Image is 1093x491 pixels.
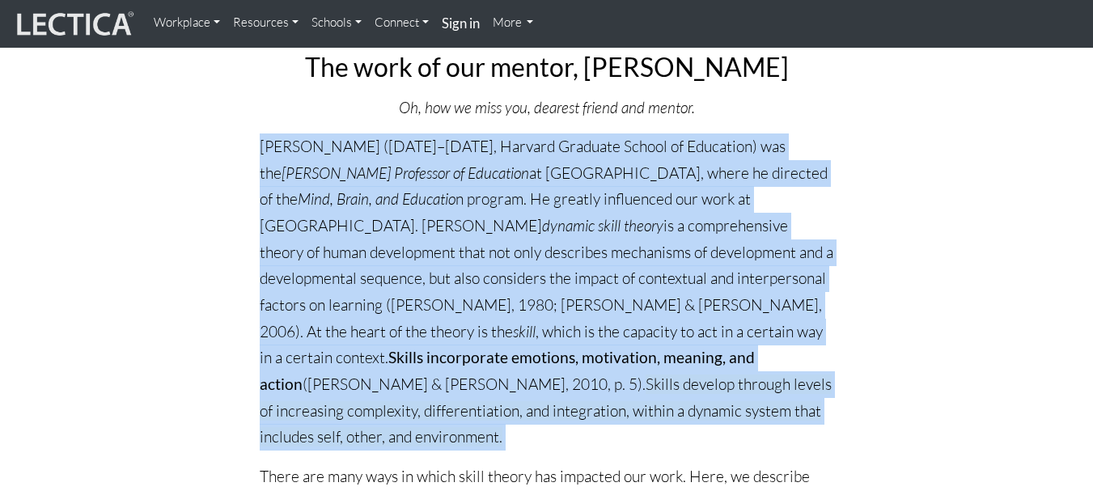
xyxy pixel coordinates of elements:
img: lecticalive [13,9,134,40]
span: Skills develop through levels of increasing complexity, differentiation, and integration, within ... [260,375,832,447]
i: skill [513,322,536,341]
i: dynamic skill theory [542,216,663,235]
i: [PERSON_NAME] Professor of Education [282,163,529,183]
p: [PERSON_NAME] ([DATE]–[DATE], Harvard Graduate School of Education) was the at [GEOGRAPHIC_DATA],... [260,133,834,451]
strong: Sign in [442,15,480,32]
h2: The work of our mentor, [PERSON_NAME] [260,53,834,81]
a: More [486,6,540,39]
strong: Skills incorporate emotions, motivation, meaning, and action [260,348,755,393]
i: Mind, Brain, and Educatio [298,189,455,209]
a: Resources [227,6,305,39]
a: Workplace [147,6,227,39]
a: Schools [305,6,368,39]
i: Oh, how we miss you, dearest friend and mentor. [399,98,695,117]
a: Sign in [435,6,486,41]
a: Connect [368,6,435,39]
